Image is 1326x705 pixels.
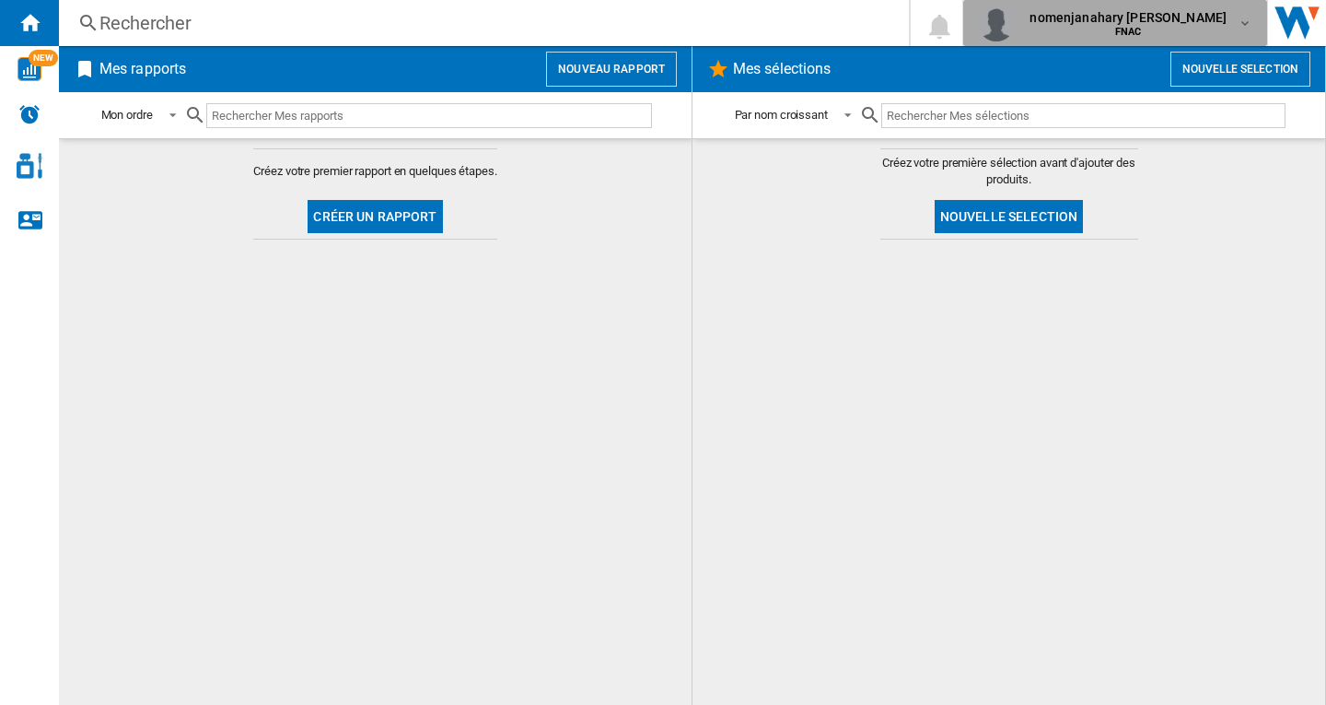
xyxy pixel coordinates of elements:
[1029,8,1227,27] span: nomenjanahary [PERSON_NAME]
[1115,26,1142,38] b: FNAC
[18,103,41,125] img: alerts-logo.svg
[978,5,1015,41] img: profile.jpg
[29,50,58,66] span: NEW
[880,155,1138,188] span: Créez votre première sélection avant d'ajouter des produits.
[735,108,828,122] div: Par nom croissant
[17,57,41,81] img: wise-card.svg
[206,103,652,128] input: Rechercher Mes rapports
[253,163,496,180] span: Créez votre premier rapport en quelques étapes.
[729,52,834,87] h2: Mes sélections
[546,52,677,87] button: Nouveau rapport
[308,200,442,233] button: Créer un rapport
[935,200,1084,233] button: Nouvelle selection
[17,153,42,179] img: cosmetic-logo.svg
[881,103,1285,128] input: Rechercher Mes sélections
[1170,52,1310,87] button: Nouvelle selection
[99,10,861,36] div: Rechercher
[96,52,190,87] h2: Mes rapports
[101,108,153,122] div: Mon ordre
